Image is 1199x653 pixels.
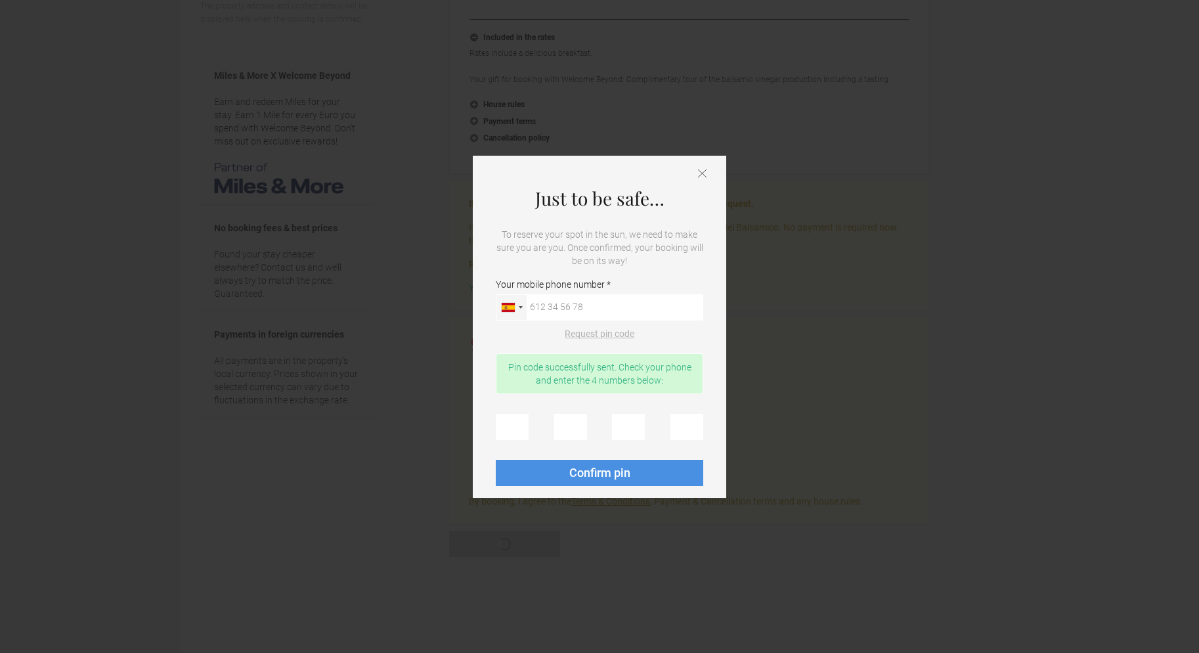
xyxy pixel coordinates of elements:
[496,353,703,394] div: Pin code successfully sent. Check your phone and enter the 4 numbers below:
[496,295,527,320] div: Spain (España): +34
[496,278,611,291] span: Your mobile phone number
[557,327,642,340] button: Request pin code
[569,466,630,480] span: Confirm pin
[496,228,703,267] p: To reserve your spot in the sun, we need to make sure you are you. Once confirmed, your booking w...
[496,460,703,486] button: Confirm pin
[698,169,707,180] button: Close
[496,294,703,321] input: Your mobile phone number
[496,189,703,208] h4: Just to be safe…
